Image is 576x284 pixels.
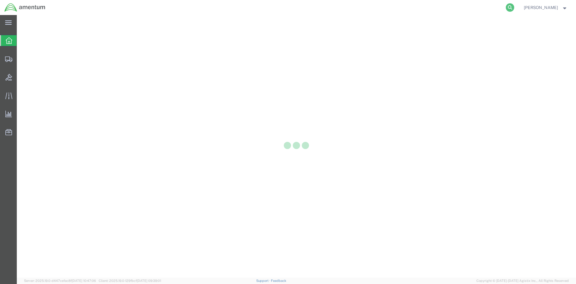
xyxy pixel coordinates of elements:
[4,3,46,12] img: logo
[271,279,286,282] a: Feedback
[524,4,558,11] span: Christina Gibson
[523,4,568,11] button: [PERSON_NAME]
[72,279,96,282] span: [DATE] 10:47:06
[256,279,271,282] a: Support
[137,279,161,282] span: [DATE] 09:39:01
[24,279,96,282] span: Server: 2025.19.0-d447cefac8f
[476,278,569,283] span: Copyright © [DATE]-[DATE] Agistix Inc., All Rights Reserved
[99,279,161,282] span: Client: 2025.19.0-129fbcf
